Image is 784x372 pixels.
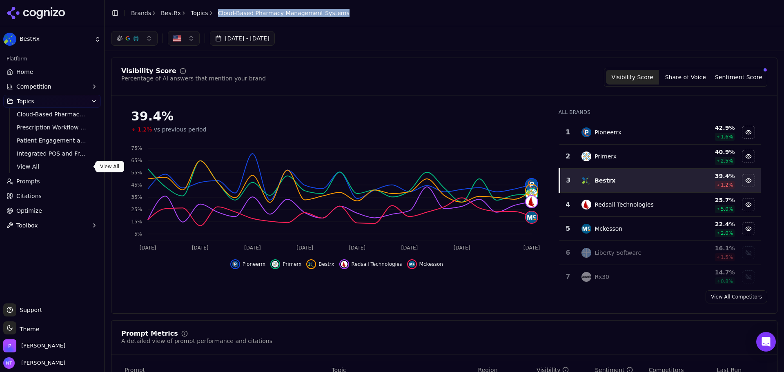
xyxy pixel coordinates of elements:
[3,339,16,352] img: Perrill
[595,273,609,281] div: Rx30
[121,68,176,74] div: Visibility Score
[339,259,402,269] button: Hide redsail technologies data
[296,245,313,251] tspan: [DATE]
[659,70,712,85] button: Share of Voice
[3,46,50,53] a: Enable Validation
[706,290,767,303] a: View All Competitors
[742,126,755,139] button: Hide pioneerrx data
[17,123,88,131] span: Prescription Workflow Automation
[13,148,91,159] a: Integrated POS and Front-End Management
[559,193,761,217] tr: 4redsail technologiesRedsail Technologies25.7%5.0%Hide redsail technologies data
[3,80,101,93] button: Competition
[283,261,301,267] span: Primerx
[18,359,65,367] span: [PERSON_NAME]
[523,245,540,251] tspan: [DATE]
[563,151,574,161] div: 2
[559,241,761,265] tr: 6liberty softwareLiberty Software16.1%1.5%Show liberty software data
[16,177,40,185] span: Prompts
[17,163,88,171] span: View All
[563,127,574,137] div: 1
[3,357,65,369] button: Open user button
[682,244,735,252] div: 16.1 %
[742,246,755,259] button: Show liberty software data
[121,74,266,82] div: Percentage of AI answers that mention your brand
[721,278,733,285] span: 0.8 %
[3,52,101,65] div: Platform
[595,200,654,209] div: Redsail Technologies
[17,136,88,145] span: Patient Engagement and Communication Tools
[595,152,617,160] div: Primerx
[131,182,142,188] tspan: 45%
[131,9,350,17] nav: breadcrumb
[13,122,91,133] a: Prescription Workflow Automation
[526,212,537,223] img: mckesson
[134,231,142,237] tspan: 5%
[721,254,733,261] span: 1.5 %
[595,128,621,136] div: Pioneerrx
[16,221,38,229] span: Toolbox
[581,127,591,137] img: pioneerrx
[581,248,591,258] img: liberty software
[17,110,88,118] span: Cloud-Based Pharmacy Management Systems
[559,265,761,289] tr: 7rx30Rx3014.7%0.8%Show rx30 data
[131,194,142,200] tspan: 35%
[563,200,574,209] div: 4
[20,36,91,43] span: BestRx
[16,68,33,76] span: Home
[595,249,641,257] div: Liberty Software
[721,134,733,140] span: 1.6 %
[218,9,350,17] span: Cloud-Based Pharmacy Management Systems
[16,326,39,332] span: Theme
[407,259,443,269] button: Hide mckesson data
[581,272,591,282] img: rx30
[121,330,178,337] div: Prompt Metrics
[308,261,314,267] img: bestrx
[682,268,735,276] div: 14.7 %
[131,207,142,212] tspan: 25%
[173,34,181,42] img: US
[712,70,765,85] button: Sentiment Score
[742,150,755,163] button: Hide primerx data
[563,176,574,185] div: 3
[17,149,88,158] span: Integrated POS and Front-End Management
[559,217,761,241] tr: 5mckessonMckesson22.4%2.0%Hide mckesson data
[121,337,272,345] div: A detailed view of prompt performance and citations
[559,109,761,116] div: All Brands
[3,339,65,352] button: Open organization switcher
[3,357,15,369] img: Nate Tower
[138,125,152,134] span: 1.2%
[682,220,735,228] div: 22.4 %
[131,109,542,124] div: 39.4%
[3,33,16,46] img: BestRx
[721,206,733,212] span: 5.0 %
[419,261,443,267] span: Mckesson
[16,207,42,215] span: Optimize
[3,65,101,78] a: Home
[721,158,733,164] span: 2.5 %
[232,261,238,267] img: pioneerrx
[131,10,151,16] a: Brands
[154,125,207,134] span: vs previous period
[191,9,208,17] a: Topics
[3,175,101,188] a: Prompts
[526,179,537,190] img: pioneerrx
[682,124,735,132] div: 42.9 %
[318,261,334,267] span: Bestrx
[3,46,50,53] abbr: Enabling validation will send analytics events to the Bazaarvoice validation service. If an event...
[13,161,91,172] a: View All
[682,148,735,156] div: 40.9 %
[595,176,615,185] div: Bestrx
[682,196,735,204] div: 25.7 %
[100,163,119,170] p: View All
[563,272,574,282] div: 7
[131,219,142,225] tspan: 15%
[559,145,761,169] tr: 2primerxPrimerx40.9%2.5%Hide primerx data
[17,97,34,105] span: Topics
[270,259,301,269] button: Hide primerx data
[244,245,261,251] tspan: [DATE]
[721,230,733,236] span: 2.0 %
[3,3,119,11] p: Analytics Inspector 1.7.0
[409,261,415,267] img: mckesson
[401,245,418,251] tspan: [DATE]
[742,174,755,187] button: Hide bestrx data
